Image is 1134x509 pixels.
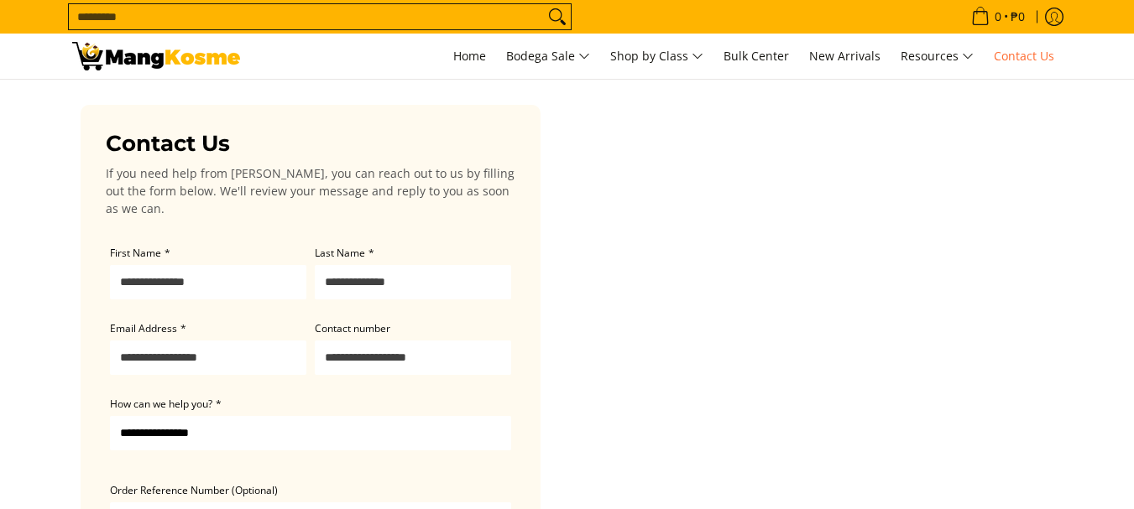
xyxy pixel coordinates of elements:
[106,164,515,217] p: If you need help from [PERSON_NAME], you can reach out to us by filling out the form below. We'll...
[110,321,177,335] span: Email Address
[72,42,240,70] img: Contact Us Today! l Mang Kosme - Home Appliance Warehouse Sale
[498,34,598,79] a: Bodega Sale
[453,48,486,64] span: Home
[110,246,161,260] span: First Name
[315,246,365,260] span: Last Name
[724,48,789,64] span: Bulk Center
[985,34,1063,79] a: Contact Us
[315,321,390,335] span: Contact number
[892,34,982,79] a: Resources
[445,34,494,79] a: Home
[602,34,712,79] a: Shop by Class
[610,46,703,67] span: Shop by Class
[506,46,590,67] span: Bodega Sale
[966,8,1030,26] span: •
[1008,11,1027,23] span: ₱0
[809,48,881,64] span: New Arrivals
[106,130,515,158] h3: Contact Us
[901,46,974,67] span: Resources
[715,34,797,79] a: Bulk Center
[994,48,1054,64] span: Contact Us
[544,4,571,29] button: Search
[801,34,889,79] a: New Arrivals
[257,34,1063,79] nav: Main Menu
[992,11,1004,23] span: 0
[110,483,278,497] span: Order Reference Number (Optional)
[110,397,212,411] span: How can we help you?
